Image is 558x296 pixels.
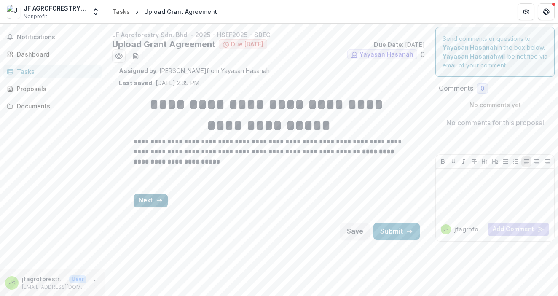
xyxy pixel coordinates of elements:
div: Dashboard [17,50,95,59]
div: jfagroforestry <jfagroforestry@gmail.com> [443,227,449,231]
button: Add Comment [488,223,549,236]
span: Due [DATE] [231,41,263,48]
div: JF AGROFORESTRY SDN. BHD. [24,4,86,13]
p: jfagroforestry <[EMAIL_ADDRESS][DOMAIN_NAME]> [22,274,66,283]
button: Next [134,194,168,207]
a: Documents [3,99,102,113]
strong: Assigned by [119,67,156,74]
div: Send comments or questions to in the box below. will be notified via email of your comment. [435,27,555,77]
button: Open entity switcher [90,3,102,20]
span: Yayasan Hasanah [359,51,413,58]
a: Proposals [3,82,102,96]
span: Nonprofit [24,13,47,20]
span: Notifications [17,34,98,41]
strong: Due Date [374,41,402,48]
h2: Upload Grant Agreement [112,39,215,49]
button: Save [340,223,370,240]
button: Align Left [521,156,531,167]
ul: 0 [347,49,425,59]
strong: Last saved: [119,79,154,86]
p: : [DATE] [374,40,425,49]
a: Dashboard [3,47,102,61]
button: Preview dbfde1dc-2fe0-4989-8efe-99b6279c621a.pdf [112,49,126,63]
span: 0 [480,85,484,92]
button: More [90,278,100,288]
p: No comments for this proposal [446,118,544,128]
a: Tasks [3,65,102,78]
button: Italicize [459,156,469,167]
button: download-word-button [129,49,142,63]
button: Align Right [542,156,552,167]
a: Tasks [109,5,133,18]
p: JF Agroforestry Sdn. Bhd. - 2025 - HSEF2025 - SDEC [112,30,425,39]
button: Ordered List [511,156,521,167]
button: Heading 1 [480,156,490,167]
div: Documents [17,102,95,110]
p: User [69,275,86,283]
div: Tasks [112,7,130,16]
nav: breadcrumb [109,5,220,18]
button: Notifications [3,30,102,44]
button: Strike [469,156,479,167]
button: Get Help [538,3,555,20]
img: JF AGROFORESTRY SDN. BHD. [7,5,20,19]
div: Tasks [17,67,95,76]
button: Heading 2 [490,156,500,167]
div: Upload Grant Agreement [144,7,217,16]
h2: Comments [439,84,473,92]
strong: Yayasan Hasanah [443,44,497,51]
button: Bullet List [500,156,510,167]
button: Align Center [532,156,542,167]
div: jfagroforestry <jfagroforestry@gmail.com> [9,280,15,285]
p: jfagroforestry < [454,225,484,234]
button: Underline [448,156,459,167]
button: Bold [438,156,448,167]
p: [EMAIL_ADDRESS][DOMAIN_NAME] [22,283,86,291]
div: Proposals [17,84,95,93]
button: Partners [518,3,534,20]
button: Submit [373,223,420,240]
p: [DATE] 2:39 PM [119,78,199,87]
p: : [PERSON_NAME] from Yayasan Hasanah [119,66,418,75]
p: No comments yet [439,100,551,109]
strong: Yayasan Hasanah [443,53,497,60]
